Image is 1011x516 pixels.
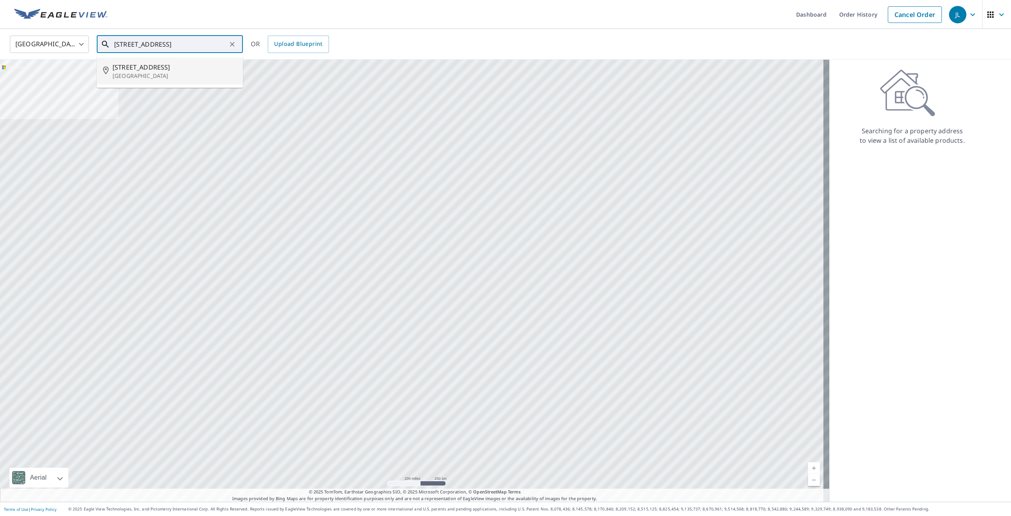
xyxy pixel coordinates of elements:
input: Search by address or latitude-longitude [114,33,227,55]
div: JL [949,6,966,23]
span: Upload Blueprint [274,39,322,49]
a: Privacy Policy [31,507,56,512]
span: [STREET_ADDRESS] [113,62,237,72]
a: Current Level 5, Zoom In [808,462,820,474]
p: [GEOGRAPHIC_DATA] [113,72,237,80]
div: [GEOGRAPHIC_DATA] [10,33,89,55]
a: Current Level 5, Zoom Out [808,474,820,486]
div: Aerial [9,468,68,488]
a: OpenStreetMap [473,489,506,495]
button: Clear [227,39,238,50]
div: Aerial [28,468,49,488]
p: © 2025 Eagle View Technologies, Inc. and Pictometry International Corp. All Rights Reserved. Repo... [68,506,1007,512]
a: Cancel Order [888,6,942,23]
div: OR [251,36,329,53]
img: EV Logo [14,9,107,21]
a: Terms of Use [4,507,28,512]
p: Searching for a property address to view a list of available products. [859,126,965,145]
a: Terms [508,489,521,495]
span: © 2025 TomTom, Earthstar Geographics SIO, © 2025 Microsoft Corporation, © [309,489,521,495]
p: | [4,507,56,512]
a: Upload Blueprint [268,36,329,53]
